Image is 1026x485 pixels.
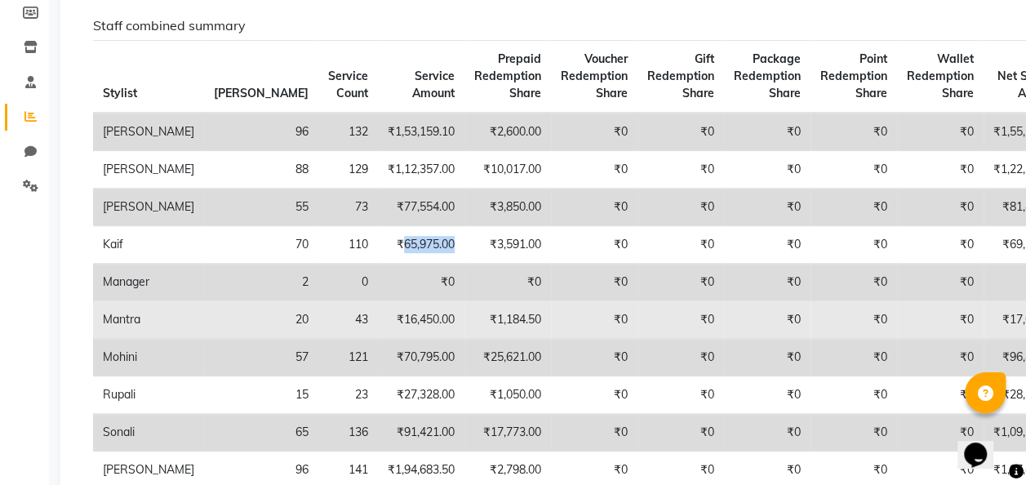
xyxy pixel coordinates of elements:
[204,113,318,151] td: 96
[318,113,378,151] td: 132
[811,339,897,376] td: ₹0
[724,264,811,301] td: ₹0
[464,189,551,226] td: ₹3,850.00
[204,189,318,226] td: 55
[637,301,724,339] td: ₹0
[637,414,724,452] td: ₹0
[93,414,204,452] td: Sonali
[811,189,897,226] td: ₹0
[204,339,318,376] td: 57
[820,51,887,100] span: Point Redemption Share
[637,264,724,301] td: ₹0
[464,414,551,452] td: ₹17,773.00
[897,339,984,376] td: ₹0
[724,151,811,189] td: ₹0
[811,264,897,301] td: ₹0
[551,339,637,376] td: ₹0
[637,151,724,189] td: ₹0
[318,226,378,264] td: 110
[318,151,378,189] td: 129
[551,376,637,414] td: ₹0
[378,189,464,226] td: ₹77,554.00
[412,69,455,100] span: Service Amount
[897,376,984,414] td: ₹0
[204,226,318,264] td: 70
[378,414,464,452] td: ₹91,421.00
[464,264,551,301] td: ₹0
[897,264,984,301] td: ₹0
[318,414,378,452] td: 136
[811,301,897,339] td: ₹0
[464,226,551,264] td: ₹3,591.00
[378,113,464,151] td: ₹1,53,159.10
[907,51,974,100] span: Wallet Redemption Share
[93,18,991,33] h6: Staff combined summary
[551,151,637,189] td: ₹0
[93,226,204,264] td: Kaif
[637,113,724,151] td: ₹0
[378,376,464,414] td: ₹27,328.00
[897,151,984,189] td: ₹0
[724,414,811,452] td: ₹0
[204,414,318,452] td: 65
[647,51,714,100] span: Gift Redemption Share
[897,301,984,339] td: ₹0
[214,86,309,100] span: [PERSON_NAME]
[561,51,628,100] span: Voucher Redemption Share
[204,301,318,339] td: 20
[378,301,464,339] td: ₹16,450.00
[464,301,551,339] td: ₹1,184.50
[724,339,811,376] td: ₹0
[734,51,801,100] span: Package Redemption Share
[551,189,637,226] td: ₹0
[464,376,551,414] td: ₹1,050.00
[551,301,637,339] td: ₹0
[318,339,378,376] td: 121
[93,151,204,189] td: [PERSON_NAME]
[464,151,551,189] td: ₹10,017.00
[474,51,541,100] span: Prepaid Redemption Share
[318,301,378,339] td: 43
[637,376,724,414] td: ₹0
[204,264,318,301] td: 2
[811,113,897,151] td: ₹0
[93,264,204,301] td: Manager
[204,151,318,189] td: 88
[811,376,897,414] td: ₹0
[811,414,897,452] td: ₹0
[897,414,984,452] td: ₹0
[378,226,464,264] td: ₹65,975.00
[318,189,378,226] td: 73
[724,376,811,414] td: ₹0
[103,86,137,100] span: Stylist
[897,226,984,264] td: ₹0
[464,339,551,376] td: ₹25,621.00
[93,189,204,226] td: [PERSON_NAME]
[328,69,368,100] span: Service Count
[811,226,897,264] td: ₹0
[724,226,811,264] td: ₹0
[897,113,984,151] td: ₹0
[93,301,204,339] td: Mantra
[378,339,464,376] td: ₹70,795.00
[464,113,551,151] td: ₹2,600.00
[811,151,897,189] td: ₹0
[957,420,1010,469] iframe: chat widget
[637,189,724,226] td: ₹0
[724,301,811,339] td: ₹0
[724,113,811,151] td: ₹0
[551,226,637,264] td: ₹0
[318,376,378,414] td: 23
[93,376,204,414] td: Rupali
[93,339,204,376] td: Mohini
[637,226,724,264] td: ₹0
[724,189,811,226] td: ₹0
[897,189,984,226] td: ₹0
[551,113,637,151] td: ₹0
[93,113,204,151] td: [PERSON_NAME]
[637,339,724,376] td: ₹0
[318,264,378,301] td: 0
[378,264,464,301] td: ₹0
[551,414,637,452] td: ₹0
[204,376,318,414] td: 15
